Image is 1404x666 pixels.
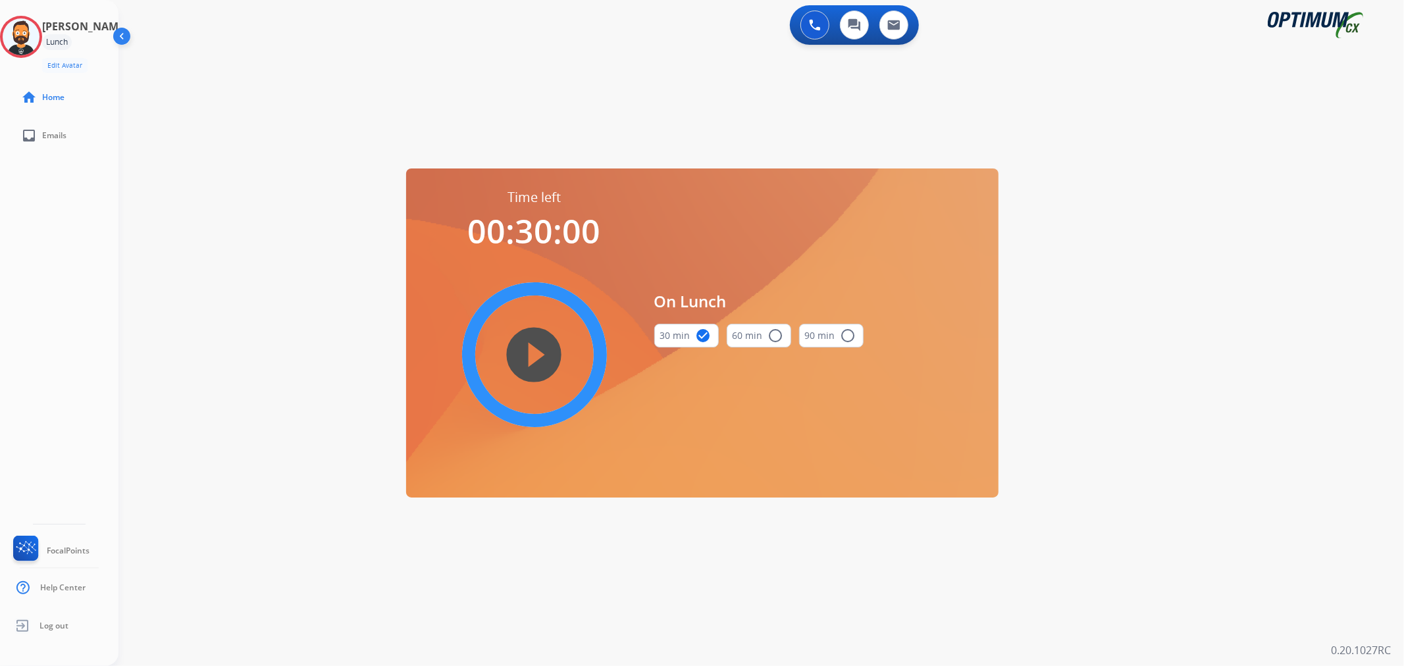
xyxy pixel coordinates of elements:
span: 00:30:00 [468,209,601,253]
span: Help Center [40,582,86,593]
span: FocalPoints [47,546,90,556]
mat-icon: radio_button_unchecked [768,328,784,344]
span: On Lunch [654,290,864,313]
span: Emails [42,130,66,141]
a: FocalPoints [11,536,90,566]
mat-icon: radio_button_unchecked [841,328,856,344]
mat-icon: check_circle [696,328,712,344]
img: avatar [3,18,39,55]
mat-icon: home [21,90,37,105]
span: Time left [507,188,561,207]
button: 90 min [799,324,864,347]
div: Lunch [42,34,72,50]
span: Home [42,92,65,103]
mat-icon: play_circle_filled [527,347,542,363]
span: Log out [39,621,68,631]
mat-icon: inbox [21,128,37,143]
button: 30 min [654,324,719,347]
h3: [PERSON_NAME] [42,18,128,34]
button: 60 min [727,324,791,347]
p: 0.20.1027RC [1331,642,1391,658]
button: Edit Avatar [42,58,88,73]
